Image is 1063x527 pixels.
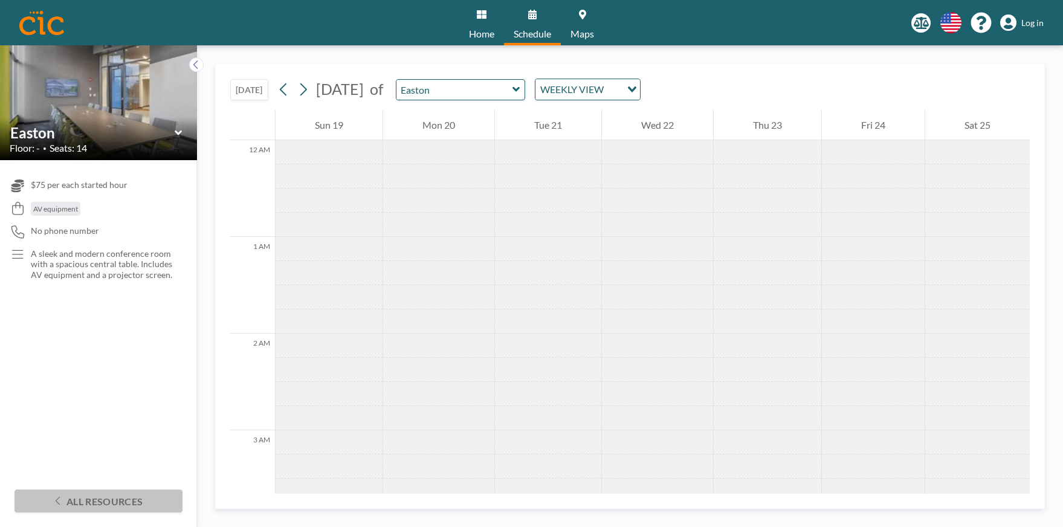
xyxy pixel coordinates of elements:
div: 2 AM [230,334,275,430]
span: Floor: - [10,142,40,154]
div: Search for option [535,79,640,100]
span: Log in [1021,18,1044,28]
span: of [370,80,383,99]
p: A sleek and modern conference room with a spacious central table. Includes AV equipment and a pro... [31,248,173,280]
div: Wed 22 [602,110,713,140]
button: All resources [15,490,183,512]
a: Log in [1000,15,1044,31]
div: 3 AM [230,430,275,527]
div: 12 AM [230,140,275,237]
span: Seats: 14 [50,142,87,154]
div: Thu 23 [714,110,821,140]
div: Sat 25 [925,110,1030,140]
span: No phone number [31,225,99,236]
input: Easton [396,80,512,100]
span: • [43,144,47,152]
img: organization-logo [19,11,64,35]
div: Sun 19 [276,110,383,140]
div: 1 AM [230,237,275,334]
input: Search for option [607,82,620,97]
span: WEEKLY VIEW [538,82,606,97]
div: Fri 24 [822,110,925,140]
span: $75 per each started hour [31,179,128,190]
div: Tue 21 [495,110,601,140]
span: Schedule [514,29,551,39]
span: AV equipment [33,204,78,213]
input: Easton [10,124,175,141]
span: [DATE] [316,80,364,98]
button: [DATE] [230,79,268,100]
span: Home [469,29,494,39]
div: Mon 20 [383,110,494,140]
span: Maps [570,29,594,39]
